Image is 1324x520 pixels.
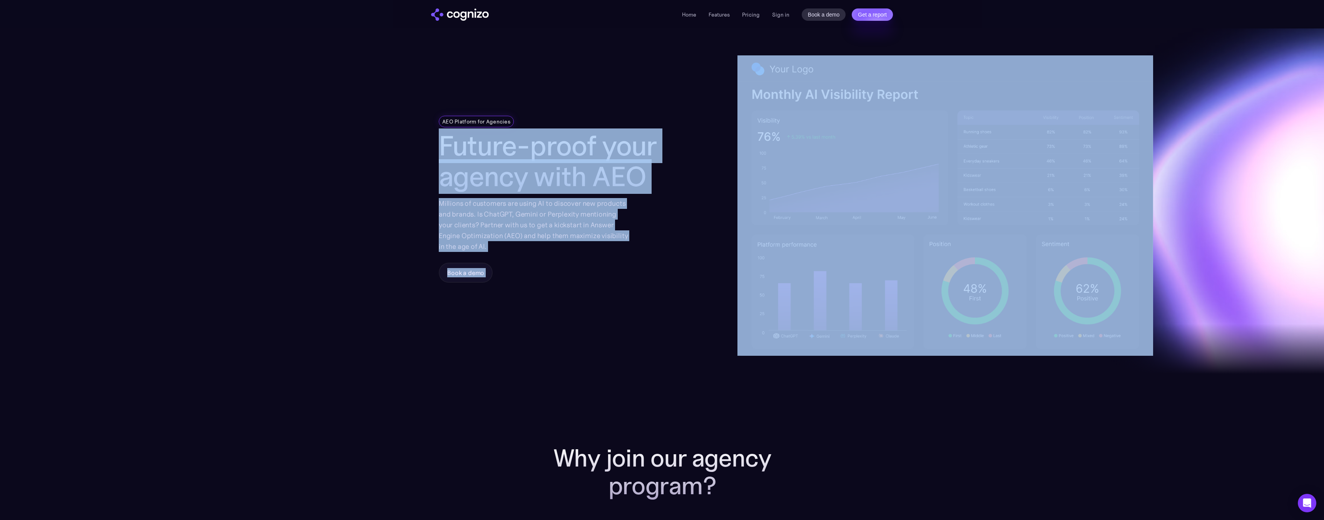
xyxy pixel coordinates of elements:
a: Book a demo [802,8,846,21]
div: AEO Platform for Agencies [442,118,510,125]
a: Get a report [852,8,893,21]
h2: Why join our agency program? [508,444,816,500]
div: Millions of customers are using AI to discover new products and brands. Is ChatGPT, Gemini or Per... [439,198,628,252]
a: Features [709,11,730,18]
a: Home [682,11,696,18]
div: Open Intercom Messenger [1298,494,1316,512]
h1: Future-proof your agency with AEO [439,130,677,192]
a: Pricing [742,11,760,18]
img: cognizo logo [431,8,489,21]
a: home [431,8,489,21]
a: Book a demo [439,263,493,283]
img: Co-branded monthly AI visibility report for agency clients [737,55,1153,355]
div: Book a demo [447,268,484,277]
a: Sign in [772,10,789,19]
